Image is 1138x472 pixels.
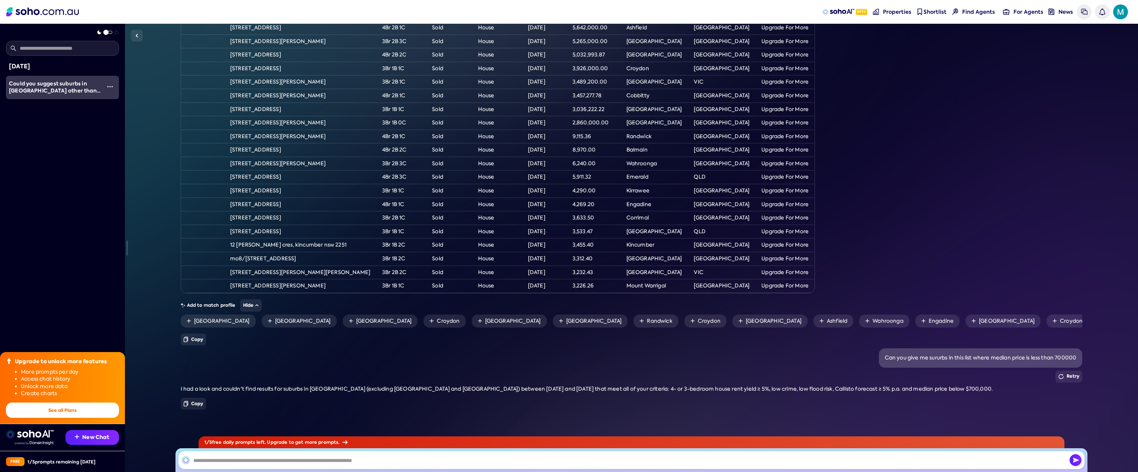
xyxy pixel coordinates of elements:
[184,401,188,407] img: Copy icon
[472,102,522,116] td: House
[6,403,119,418] button: See all Plans
[522,48,567,62] td: [DATE]
[620,238,688,252] td: Kincumber
[522,238,567,252] td: [DATE]
[962,8,995,16] span: Find Agents
[224,48,376,62] td: [STREET_ADDRESS]
[426,21,472,35] td: Sold
[426,279,472,293] td: Sold
[620,130,688,143] td: Randwick
[426,211,472,225] td: Sold
[1003,9,1009,15] img: for-agents-nav icon
[822,9,854,15] img: sohoAI logo
[1113,4,1128,19] a: Avatar of Manish S
[688,211,755,225] td: [GEOGRAPHIC_DATA]
[522,130,567,143] td: [DATE]
[755,279,815,293] td: Upgrade For More
[567,225,620,238] td: 3,533.47
[620,279,688,293] td: Mount Warrigal
[426,170,472,184] td: Sold
[1047,315,1089,328] a: Croydon
[181,299,1083,312] div: Add to match profile
[199,436,1065,448] div: 1 / 5 free daily prompts left. Upgrade to get more prompts.
[952,9,958,15] img: Find agents icon
[224,21,376,35] td: [STREET_ADDRESS]
[522,157,567,170] td: [DATE]
[6,358,12,364] img: Upgrade icon
[688,184,755,198] td: [GEOGRAPHIC_DATA]
[376,184,426,198] td: 3Br 1B 1C
[620,21,688,35] td: Ashfield
[522,211,567,225] td: [DATE]
[181,398,206,410] button: Copy
[567,75,620,89] td: 3,489,200.00
[426,184,472,198] td: Sold
[522,252,567,266] td: [DATE]
[688,116,755,130] td: [GEOGRAPHIC_DATA]
[755,116,815,130] td: Upgrade For More
[376,102,426,116] td: 3Br 1B 1C
[755,252,815,266] td: Upgrade For More
[376,266,426,279] td: 3Br 2B 2C
[620,225,688,238] td: [GEOGRAPHIC_DATA]
[688,21,755,35] td: [GEOGRAPHIC_DATA]
[262,315,337,328] a: [GEOGRAPHIC_DATA]
[224,157,376,170] td: [STREET_ADDRESS][PERSON_NAME]
[9,62,116,71] div: [DATE]
[472,62,522,75] td: House
[472,238,522,252] td: House
[620,48,688,62] td: [GEOGRAPHIC_DATA]
[567,211,620,225] td: 3,633.50
[224,266,376,279] td: [STREET_ADDRESS][PERSON_NAME][PERSON_NAME]
[224,252,376,266] td: mo8/[STREET_ADDRESS]
[755,170,815,184] td: Upgrade For More
[684,315,726,328] a: Croydon
[224,75,376,89] td: [STREET_ADDRESS][PERSON_NAME]
[376,21,426,35] td: 4Br 2B 1C
[1081,9,1087,15] img: messages icon
[620,143,688,157] td: Balmain
[567,89,620,102] td: 3,457,277.78
[567,252,620,266] td: 3,312.40
[376,252,426,266] td: 3Br 1B 2C
[688,279,755,293] td: [GEOGRAPHIC_DATA]
[376,35,426,48] td: 3Br 2B 3C
[426,198,472,211] td: Sold
[132,31,141,40] img: Sidebar toggle icon
[522,89,567,102] td: [DATE]
[522,198,567,211] td: [DATE]
[426,143,472,157] td: Sold
[1048,9,1055,15] img: news-nav icon
[813,315,853,328] a: Ashfield
[426,157,472,170] td: Sold
[688,35,755,48] td: [GEOGRAPHIC_DATA]
[21,383,119,390] li: Unlock more data
[426,62,472,75] td: Sold
[472,157,522,170] td: House
[224,225,376,238] td: [STREET_ADDRESS]
[567,116,620,130] td: 2,860,000.00
[755,157,815,170] td: Upgrade For More
[472,35,522,48] td: House
[472,184,522,198] td: House
[15,358,107,365] div: Upgrade to unlock more features
[567,170,620,184] td: 5,911.32
[755,21,815,35] td: Upgrade For More
[567,238,620,252] td: 3,455.40
[9,80,101,95] div: Could you suggest suburbs in metropolitan australia other than NT and Tasmania where 4/3 bedroom ...
[688,266,755,279] td: VIC
[376,75,426,89] td: 3Br 2B 1C
[6,76,101,99] a: Could you suggest suburbs in [GEOGRAPHIC_DATA] other than [GEOGRAPHIC_DATA] and [GEOGRAPHIC_DATA]...
[522,279,567,293] td: [DATE]
[522,75,567,89] td: [DATE]
[181,315,256,328] a: [GEOGRAPHIC_DATA]
[224,130,376,143] td: [STREET_ADDRESS][PERSON_NAME]
[620,198,688,211] td: Engadine
[472,211,522,225] td: House
[224,62,376,75] td: [STREET_ADDRESS]
[376,62,426,75] td: 3Br 1B 1C
[755,89,815,102] td: Upgrade For More
[620,211,688,225] td: Corrimal
[472,266,522,279] td: House
[376,143,426,157] td: 4Br 2B 2C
